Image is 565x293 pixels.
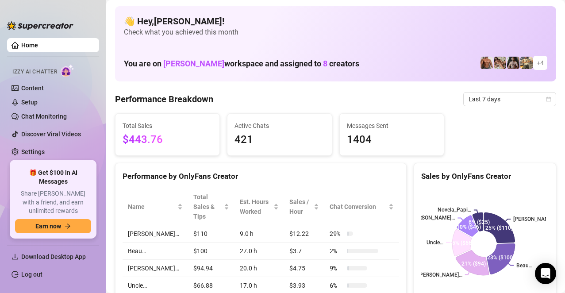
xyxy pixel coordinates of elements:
span: [PERSON_NAME] [163,59,224,68]
td: Beau… [123,243,188,260]
span: calendar [546,96,551,102]
td: [PERSON_NAME]… [123,225,188,243]
span: Name [128,202,176,212]
span: 2 % [330,246,344,256]
text: [PERSON_NAME]… [418,272,462,278]
img: Mr [520,57,533,69]
span: 6 % [330,281,344,290]
td: $12.22 [284,225,324,243]
th: Sales / Hour [284,189,324,225]
span: Share [PERSON_NAME] with a friend, and earn unlimited rewards [15,189,91,216]
span: Total Sales [123,121,212,131]
span: Active Chats [234,121,324,131]
a: Content [21,85,44,92]
text: Uncle… [427,239,443,246]
span: Chat Conversion [330,202,387,212]
span: 9 % [330,263,344,273]
td: $94.94 [188,260,234,277]
text: Novela_Papi… [438,207,471,213]
a: Chat Monitoring [21,113,67,120]
span: Earn now [35,223,61,230]
text: Beau… [516,262,532,269]
span: 1404 [347,131,437,148]
img: Marcus [507,57,519,69]
span: + 4 [537,58,544,68]
td: $3.7 [284,243,324,260]
span: Messages Sent [347,121,437,131]
span: download [12,253,19,260]
div: Sales by OnlyFans Creator [421,170,549,182]
a: Discover Viral Videos [21,131,81,138]
div: Open Intercom Messenger [535,263,556,284]
img: Uncle [494,57,506,69]
span: Sales / Hour [289,197,312,216]
td: $4.75 [284,260,324,277]
h4: 👋 Hey, [PERSON_NAME] ! [124,15,547,27]
th: Total Sales & Tips [188,189,234,225]
img: AI Chatter [61,64,74,77]
span: 🎁 Get $100 in AI Messages [15,169,91,186]
a: Setup [21,99,38,106]
button: Earn nowarrow-right [15,219,91,233]
a: Log out [21,271,42,278]
td: $110 [188,225,234,243]
span: Last 7 days [469,93,551,106]
div: Est. Hours Worked [240,197,272,216]
img: David [480,57,493,69]
td: [PERSON_NAME]… [123,260,188,277]
span: 421 [234,131,324,148]
span: Total Sales & Tips [193,192,222,221]
td: $100 [188,243,234,260]
span: $443.76 [123,131,212,148]
div: Performance by OnlyFans Creator [123,170,399,182]
text: [PERSON_NAME]… [514,216,558,222]
img: logo-BBDzfeDw.svg [7,21,73,30]
h4: Performance Breakdown [115,93,213,105]
th: Chat Conversion [324,189,399,225]
span: 29 % [330,229,344,239]
td: 27.0 h [234,243,284,260]
h1: You are on workspace and assigned to creators [124,59,359,69]
th: Name [123,189,188,225]
span: Izzy AI Chatter [12,68,57,76]
a: Home [21,42,38,49]
span: 8 [323,59,327,68]
span: Check what you achieved this month [124,27,547,37]
td: 9.0 h [234,225,284,243]
a: Settings [21,148,45,155]
span: Download Desktop App [21,253,86,260]
span: arrow-right [65,223,71,229]
text: [PERSON_NAME]… [411,215,455,221]
td: 20.0 h [234,260,284,277]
